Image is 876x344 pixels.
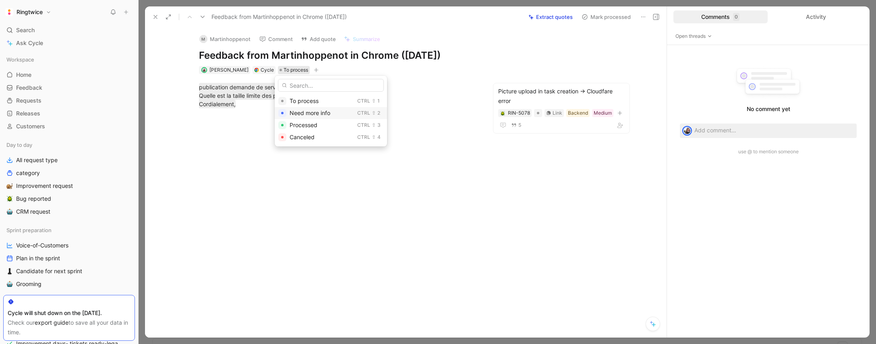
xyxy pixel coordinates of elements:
div: Ctrl [357,109,370,117]
span: Processed [290,122,317,128]
div: Ctrl [357,133,370,141]
div: ⇧ [372,121,376,129]
span: Canceled [290,134,315,140]
div: ⇧ [372,97,376,105]
div: ⇧ [372,109,376,117]
input: Search... [278,79,384,92]
div: 1 [377,97,380,105]
div: ⇧ [372,133,376,141]
div: 2 [377,109,380,117]
div: 4 [377,133,381,141]
div: Ctrl [357,97,370,105]
span: To process [290,97,319,104]
div: 3 [377,121,381,129]
span: Need more info [290,109,330,116]
div: Ctrl [357,121,370,129]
